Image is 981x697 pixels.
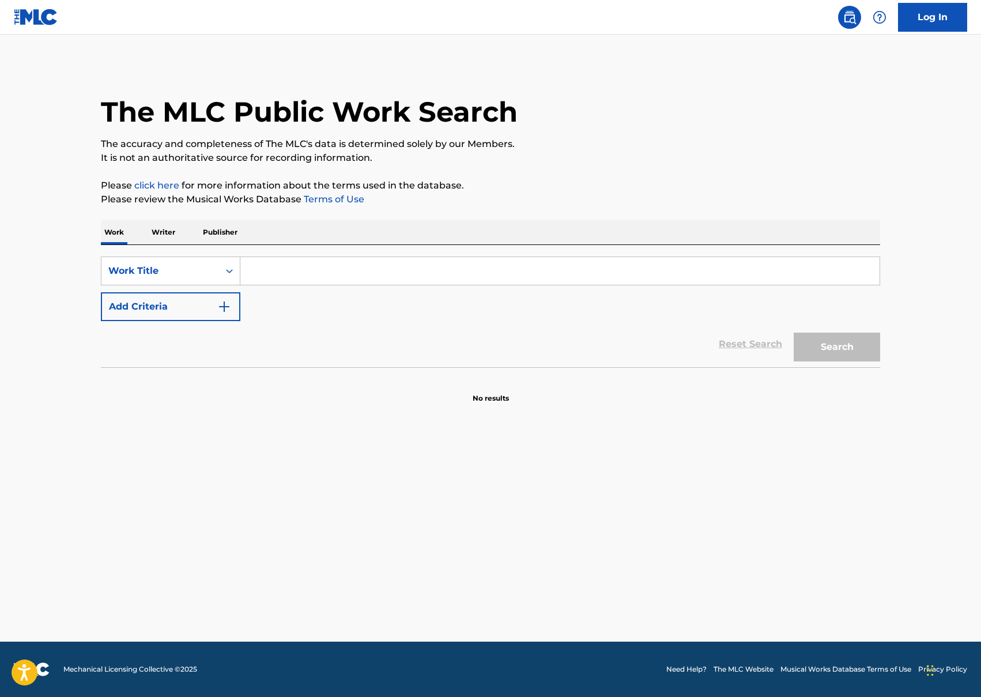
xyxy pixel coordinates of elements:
[101,257,880,367] form: Search Form
[63,664,197,675] span: Mechanical Licensing Collective © 2025
[108,264,212,278] div: Work Title
[873,10,886,24] img: help
[101,220,127,244] p: Work
[101,137,880,151] p: The accuracy and completeness of The MLC's data is determined solely by our Members.
[714,664,774,675] a: The MLC Website
[473,379,509,404] p: No results
[101,179,880,193] p: Please for more information about the terms used in the database.
[101,193,880,206] p: Please review the Musical Works Database
[134,180,179,191] a: click here
[301,194,364,205] a: Terms of Use
[918,664,967,675] a: Privacy Policy
[101,292,240,321] button: Add Criteria
[101,95,518,129] h1: The MLC Public Work Search
[843,10,857,24] img: search
[666,664,707,675] a: Need Help?
[838,6,861,29] a: Public Search
[923,642,981,697] iframe: Chat Widget
[898,3,967,32] a: Log In
[868,6,891,29] div: Help
[780,664,911,675] a: Musical Works Database Terms of Use
[217,300,231,314] img: 9d2ae6d4665cec9f34b9.svg
[14,9,58,25] img: MLC Logo
[927,653,934,688] div: Drag
[101,151,880,165] p: It is not an authoritative source for recording information.
[14,662,50,676] img: logo
[148,220,179,244] p: Writer
[199,220,241,244] p: Publisher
